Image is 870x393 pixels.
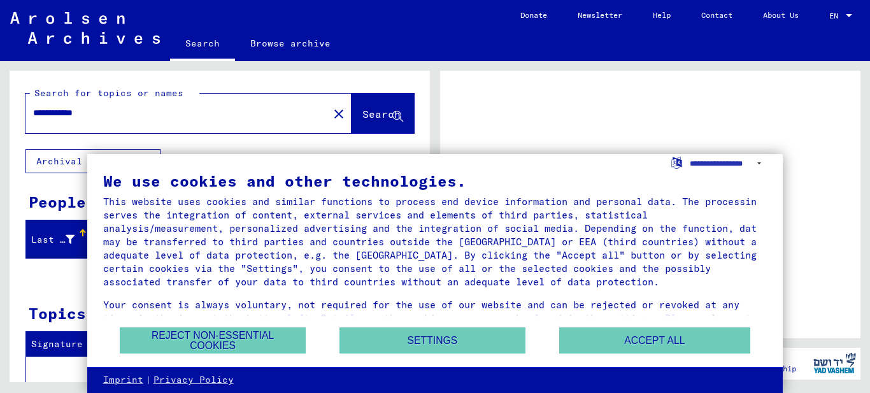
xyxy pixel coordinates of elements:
[103,374,143,387] a: Imprint
[362,108,401,120] span: Search
[170,28,235,61] a: Search
[31,334,117,355] div: Signature
[120,327,306,354] button: Reject non-essential cookies
[31,233,75,247] div: Last Name
[235,28,346,59] a: Browse archive
[103,298,767,338] div: Your consent is always voluntary, not required for the use of our website and can be rejected or ...
[25,149,160,173] button: Archival tree units
[352,94,414,133] button: Search
[829,11,843,20] span: EN
[29,190,86,213] div: People
[26,222,88,257] mat-header-cell: Last Name
[34,87,183,99] mat-label: Search for topics or names
[339,327,525,354] button: Settings
[31,229,90,250] div: Last Name
[331,106,346,122] mat-icon: close
[29,302,86,325] div: Topics
[10,12,160,44] img: Arolsen_neg.svg
[559,327,750,354] button: Accept all
[811,347,859,379] img: yv_logo.png
[31,338,104,351] div: Signature
[103,195,767,289] div: This website uses cookies and similar functions to process end device information and personal da...
[326,101,352,126] button: Clear
[103,173,767,189] div: We use cookies and other technologies.
[153,374,234,387] a: Privacy Policy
